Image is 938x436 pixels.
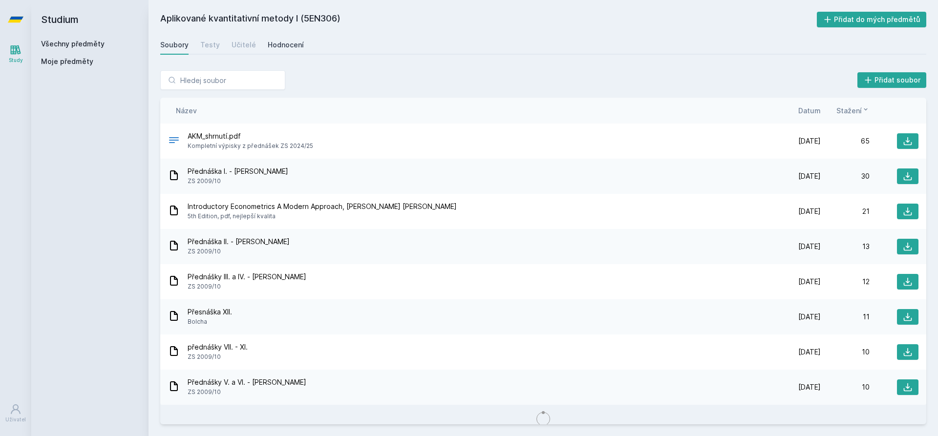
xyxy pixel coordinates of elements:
div: 65 [821,136,870,146]
div: Učitelé [232,40,256,50]
span: [DATE] [798,312,821,322]
span: Bolcha [188,317,232,327]
a: Soubory [160,35,189,55]
span: Přesnáška XII. [188,307,232,317]
div: Testy [200,40,220,50]
span: Přednáška II. - [PERSON_NAME] [188,237,290,247]
span: ZS 2009/10 [188,352,248,362]
span: ZS 2009/10 [188,282,306,291]
span: [DATE] [798,242,821,251]
span: Přednáška I. - [PERSON_NAME] [188,166,288,176]
button: Stažení [836,105,870,116]
span: 5th Edition, pdf, nejlepší kvalita [188,211,457,221]
a: Všechny předměty [41,40,105,48]
span: Přednášky V. a VI. - [PERSON_NAME] [188,377,306,387]
button: Přidat do mých předmětů [817,12,927,27]
span: [DATE] [798,277,821,287]
span: [DATE] [798,207,821,216]
button: Název [176,105,197,116]
span: Stažení [836,105,862,116]
div: Uživatel [5,416,26,423]
a: Hodnocení [268,35,304,55]
span: AKM_shrnutí.pdf [188,131,313,141]
span: ZS 2009/10 [188,387,306,397]
span: [DATE] [798,136,821,146]
span: [DATE] [798,382,821,392]
a: Učitelé [232,35,256,55]
h2: Aplikované kvantitativní metody I (5EN306) [160,12,817,27]
div: Study [9,57,23,64]
button: Přidat soubor [857,72,927,88]
div: 30 [821,171,870,181]
div: PDF [168,134,180,148]
span: ZS 2009/10 [188,176,288,186]
span: [DATE] [798,347,821,357]
span: Kompletní výpisky z přednášek ZS 2024/25 [188,141,313,151]
div: 12 [821,277,870,287]
span: přednášky VII. - XI. [188,342,248,352]
div: 10 [821,382,870,392]
div: Hodnocení [268,40,304,50]
div: 11 [821,312,870,322]
button: Datum [798,105,821,116]
span: Přednášky III. a IV. - [PERSON_NAME] [188,272,306,282]
a: Uživatel [2,398,29,428]
div: 10 [821,347,870,357]
a: Testy [200,35,220,55]
span: Introductory Econometrics A Modern Approach, [PERSON_NAME] [PERSON_NAME] [188,202,457,211]
input: Hledej soubor [160,70,285,90]
div: 13 [821,242,870,251]
span: ZS 2009/10 [188,247,290,256]
div: Soubory [160,40,189,50]
a: Study [2,39,29,69]
div: 21 [821,207,870,216]
span: [DATE] [798,171,821,181]
span: Moje předměty [41,57,93,66]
